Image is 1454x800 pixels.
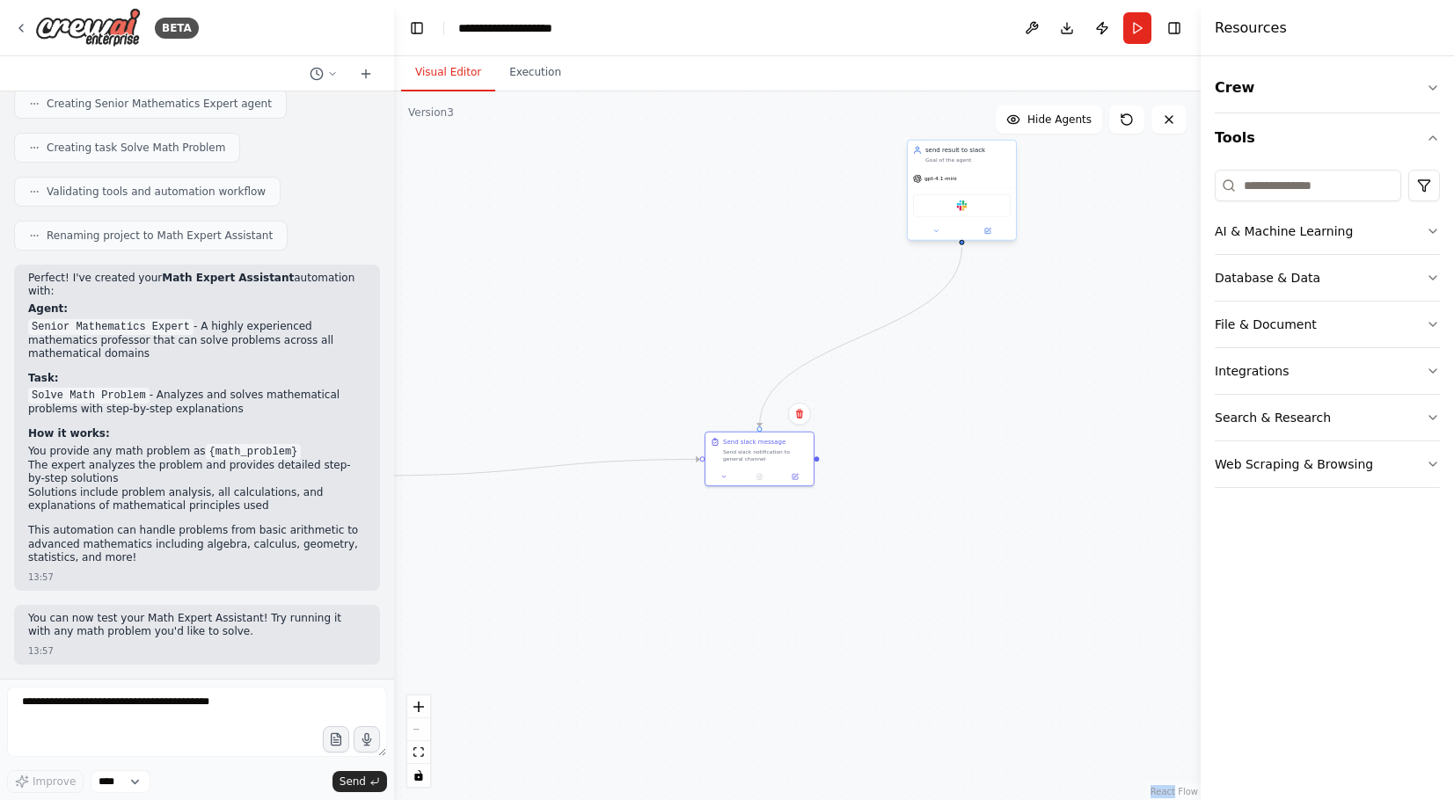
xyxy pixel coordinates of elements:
button: Improve [7,770,84,793]
button: Delete node [788,403,811,425]
span: Validating tools and automation workflow [47,185,266,199]
div: 13:57 [28,644,54,658]
button: Open in side panel [780,471,810,482]
span: Improve [33,775,76,789]
button: zoom in [407,695,430,718]
div: Web Scraping & Browsing [1215,455,1373,473]
li: - A highly experienced mathematics professor that can solve problems across all mathematical domains [28,320,366,361]
button: Visual Editor [401,55,495,91]
g: Edge from b5b9bd26-ef0c-42f6-8235-4e6289c4169f to 0939afd4-6267-430d-8d04-12c3c98b520f [379,455,699,480]
div: Send slack messageSend slack notification to general channel [705,432,815,487]
div: Search & Research [1215,409,1331,426]
button: Switch to previous chat [303,63,345,84]
li: Solutions include problem analysis, all calculations, and explanations of mathematical principles... [28,486,366,513]
button: Start a new chat [352,63,380,84]
button: Database & Data [1215,255,1440,301]
button: Search & Research [1215,395,1440,440]
button: Send [332,771,387,792]
img: Slack [956,200,967,211]
div: File & Document [1215,316,1317,333]
div: Version 3 [408,105,454,120]
button: Crew [1215,63,1440,113]
div: Goal of the agent [925,156,1011,164]
button: Upload files [323,726,349,753]
li: - Analyzes and solves mathematical problems with step-by-step explanations [28,389,366,417]
div: send result to slackGoal of the agentgpt-4.1-miniSlack [907,142,1017,243]
h4: Resources [1215,18,1287,39]
g: Edge from 06fe31bd-0d9c-489c-965f-cf70f1ae2103 to 0939afd4-6267-430d-8d04-12c3c98b520f [755,247,966,426]
button: Integrations [1215,348,1440,394]
strong: Math Expert Assistant [162,272,294,284]
button: Click to speak your automation idea [354,726,380,753]
button: toggle interactivity [407,764,430,787]
p: You can now test your Math Expert Assistant! Try running it with any math problem you'd like to s... [28,612,366,639]
div: React Flow controls [407,695,430,787]
span: Creating Senior Mathematics Expert agent [47,97,272,111]
span: Hide Agents [1027,113,1092,127]
p: Perfect! I've created your automation with: [28,272,366,299]
button: No output available [741,471,778,482]
button: Hide right sidebar [1162,16,1187,40]
code: {math_problem} [206,444,302,460]
div: Send slack notification to general channel [723,448,808,462]
strong: Agent: [28,302,68,315]
div: send result to slack [925,146,1011,155]
strong: How it works: [28,427,110,440]
div: Database & Data [1215,269,1320,287]
button: Execution [495,55,575,91]
div: Integrations [1215,362,1289,380]
div: Send slack message [723,438,785,447]
div: Tools [1215,163,1440,502]
span: gpt-4.1-mini [924,175,957,182]
button: fit view [407,741,430,764]
img: Logo [35,8,141,47]
li: You provide any math problem as [28,445,366,459]
a: React Flow attribution [1151,787,1198,796]
button: Web Scraping & Browsing [1215,441,1440,487]
span: Creating task Solve Math Problem [47,141,225,155]
code: Senior Mathematics Expert [28,319,194,335]
nav: breadcrumb [458,19,586,37]
div: AI & Machine Learning [1215,222,1353,240]
div: 13:57 [28,571,54,584]
button: File & Document [1215,302,1440,347]
button: Hide Agents [996,105,1102,134]
span: Send [340,775,366,789]
div: BETA [155,18,199,39]
li: The expert analyzes the problem and provides detailed step-by-step solutions [28,459,366,486]
button: AI & Machine Learning [1215,208,1440,254]
button: Hide left sidebar [405,16,429,40]
p: This automation can handle problems from basic arithmetic to advanced mathematics including algeb... [28,524,366,565]
button: Open in side panel [962,226,1012,236]
strong: Task: [28,372,59,384]
code: Solve Math Problem [28,388,150,404]
span: Renaming project to Math Expert Assistant [47,229,273,243]
button: Tools [1215,113,1440,163]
